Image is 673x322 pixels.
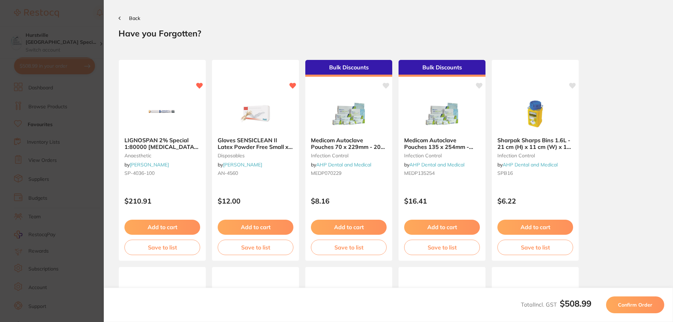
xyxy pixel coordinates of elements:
[311,197,387,205] p: $8.16
[223,162,262,168] a: [PERSON_NAME]
[512,96,558,131] img: Sharpak Sharps Bins 1.6L - 21 cm (H) x 11 cm (W) x 11 cm (D)
[419,96,465,131] img: Medicom Autoclave Pouches 135 x 254mm - 200 per box
[124,162,169,168] span: by
[140,96,185,131] img: LIGNOSPAN 2% Special 1:80000 adrenalin 2.2ml 2xBox 50 Blue
[311,153,387,158] small: infection control
[311,137,387,150] b: Medicom Autoclave Pouches 70 x 229mm - 200 per box
[311,220,387,234] button: Add to cart
[399,60,485,77] div: Bulk Discounts
[124,153,200,158] small: anaesthetic
[618,302,652,308] span: Confirm Order
[326,96,372,131] img: Medicom Autoclave Pouches 70 x 229mm - 200 per box
[316,162,371,168] a: AHP Dental and Medical
[305,60,392,77] div: Bulk Discounts
[129,15,140,21] span: Back
[497,220,573,234] button: Add to cart
[124,240,200,255] button: Save to list
[560,298,591,309] b: $508.99
[124,197,200,205] p: $210.91
[218,220,293,234] button: Add to cart
[124,137,200,150] b: LIGNOSPAN 2% Special 1:80000 adrenalin 2.2ml 2xBox 50 Blue
[606,296,664,313] button: Confirm Order
[218,137,293,150] b: Gloves SENSICLEAN II Latex Powder Free Small x 100
[497,240,573,255] button: Save to list
[497,153,573,158] small: infection control
[218,153,293,158] small: disposables
[311,240,387,255] button: Save to list
[521,301,591,308] span: Total Incl. GST
[404,197,480,205] p: $16.41
[409,162,464,168] a: AHP Dental and Medical
[404,137,480,150] b: Medicom Autoclave Pouches 135 x 254mm - 200 per box
[218,197,293,205] p: $12.00
[124,220,200,234] button: Add to cart
[311,162,371,168] span: by
[497,170,573,176] small: SPB16
[497,137,573,150] b: Sharpak Sharps Bins 1.6L - 21 cm (H) x 11 cm (W) x 11 cm (D)
[218,162,262,168] span: by
[404,240,480,255] button: Save to list
[218,240,293,255] button: Save to list
[130,162,169,168] a: [PERSON_NAME]
[497,162,558,168] span: by
[503,162,558,168] a: AHP Dental and Medical
[311,170,387,176] small: MEDP070229
[404,170,480,176] small: MEDP135254
[218,170,293,176] small: AN-4560
[124,170,200,176] small: SP-4036-100
[118,15,140,21] button: Back
[404,162,464,168] span: by
[404,220,480,234] button: Add to cart
[118,28,658,39] h2: Have you Forgotten?
[404,153,480,158] small: infection control
[233,96,278,131] img: Gloves SENSICLEAN II Latex Powder Free Small x 100
[497,197,573,205] p: $6.22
